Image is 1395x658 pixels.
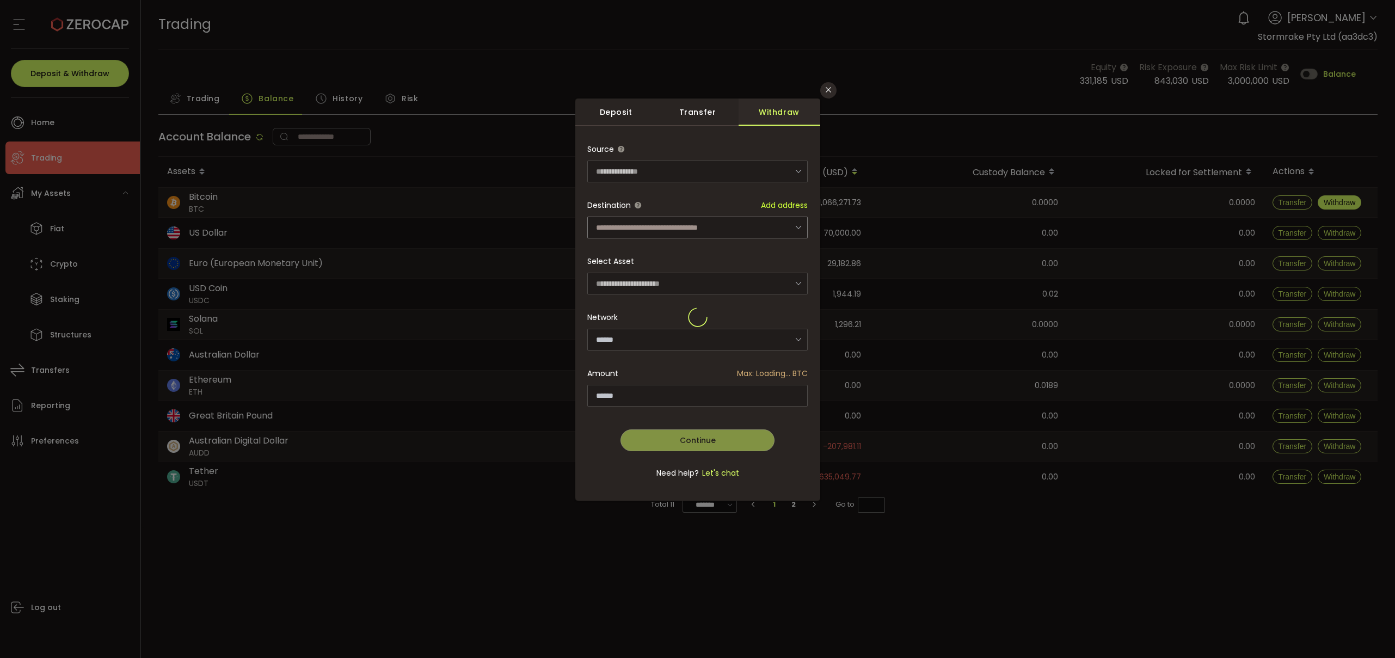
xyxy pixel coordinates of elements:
div: Transfer [657,99,739,126]
div: Deposit [575,99,657,126]
div: dialog [575,99,820,501]
iframe: Chat Widget [1341,606,1395,658]
div: Withdraw [739,99,820,126]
